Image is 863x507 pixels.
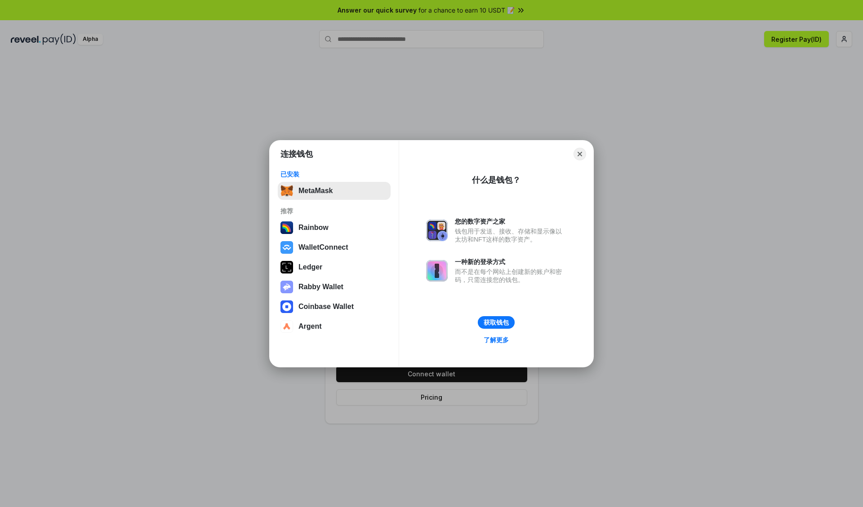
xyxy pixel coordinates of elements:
[298,187,333,195] div: MetaMask
[280,281,293,293] img: svg+xml,%3Csvg%20xmlns%3D%22http%3A%2F%2Fwww.w3.org%2F2000%2Fsvg%22%20fill%3D%22none%22%20viewBox...
[455,217,566,225] div: 您的数字资产之家
[298,322,322,331] div: Argent
[278,258,391,276] button: Ledger
[278,317,391,335] button: Argent
[484,318,509,326] div: 获取钱包
[478,316,515,329] button: 获取钱包
[278,278,391,296] button: Rabby Wallet
[280,320,293,333] img: svg+xml,%3Csvg%20width%3D%2228%22%20height%3D%2228%22%20viewBox%3D%220%200%2028%2028%22%20fill%3D...
[278,219,391,237] button: Rainbow
[298,263,322,271] div: Ledger
[280,221,293,234] img: svg+xml,%3Csvg%20width%3D%22120%22%20height%3D%22120%22%20viewBox%3D%220%200%20120%20120%22%20fil...
[426,220,448,241] img: svg+xml,%3Csvg%20xmlns%3D%22http%3A%2F%2Fwww.w3.org%2F2000%2Fsvg%22%20fill%3D%22none%22%20viewBox...
[478,334,514,346] a: 了解更多
[280,149,313,159] h1: 连接钱包
[298,224,329,232] div: Rainbow
[280,300,293,313] img: svg+xml,%3Csvg%20width%3D%2228%22%20height%3D%2228%22%20viewBox%3D%220%200%2028%2028%22%20fill%3D...
[280,185,293,197] img: svg+xml,%3Csvg%20fill%3D%22none%22%20height%3D%2233%22%20viewBox%3D%220%200%2035%2033%22%20width%...
[280,207,388,215] div: 推荐
[574,148,586,160] button: Close
[280,170,388,178] div: 已安装
[298,303,354,311] div: Coinbase Wallet
[426,260,448,282] img: svg+xml,%3Csvg%20xmlns%3D%22http%3A%2F%2Fwww.w3.org%2F2000%2Fsvg%22%20fill%3D%22none%22%20viewBox...
[278,298,391,316] button: Coinbase Wallet
[472,175,520,185] div: 什么是钱包？
[455,258,566,266] div: 一种新的登录方式
[298,283,343,291] div: Rabby Wallet
[280,261,293,273] img: svg+xml,%3Csvg%20xmlns%3D%22http%3A%2F%2Fwww.w3.org%2F2000%2Fsvg%22%20width%3D%2228%22%20height%3...
[278,238,391,256] button: WalletConnect
[484,336,509,344] div: 了解更多
[280,241,293,254] img: svg+xml,%3Csvg%20width%3D%2228%22%20height%3D%2228%22%20viewBox%3D%220%200%2028%2028%22%20fill%3D...
[455,227,566,243] div: 钱包用于发送、接收、存储和显示像以太坊和NFT这样的数字资产。
[455,268,566,284] div: 而不是在每个网站上创建新的账户和密码，只需连接您的钱包。
[298,243,348,251] div: WalletConnect
[278,182,391,200] button: MetaMask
